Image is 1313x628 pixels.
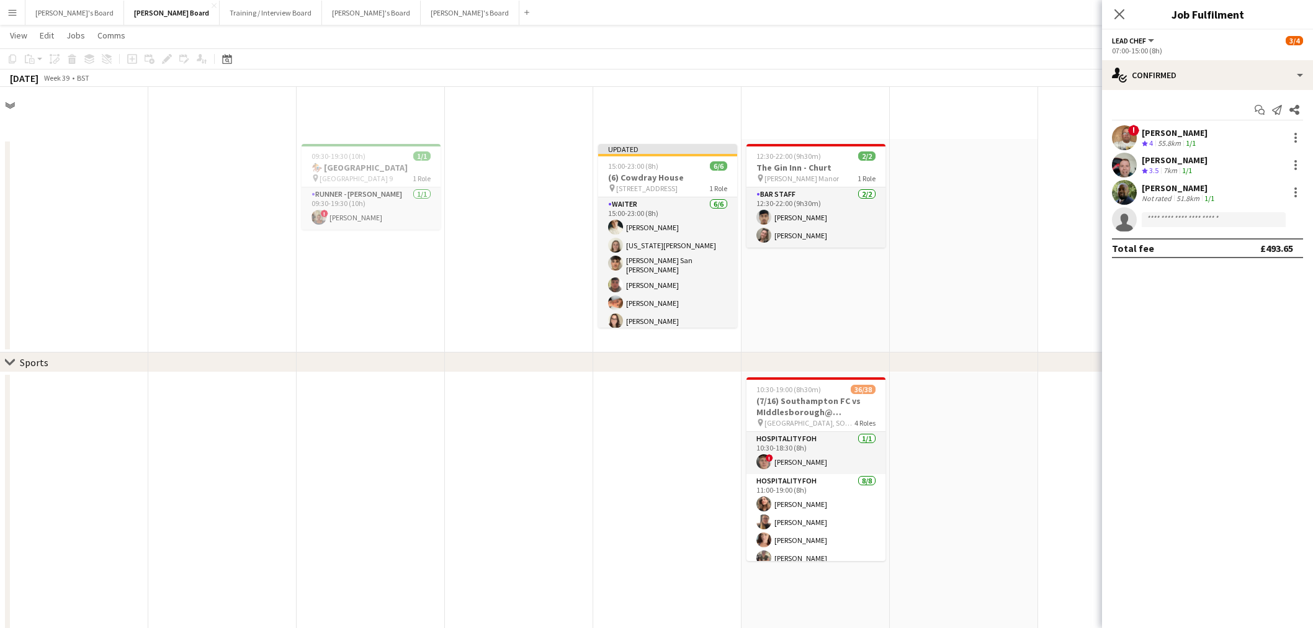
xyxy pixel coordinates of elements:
[322,1,421,25] button: [PERSON_NAME]'s Board
[709,184,727,193] span: 1 Role
[25,1,124,25] button: [PERSON_NAME]'s Board
[1260,242,1293,254] div: £493.65
[40,30,54,41] span: Edit
[1286,36,1303,45] span: 3/4
[598,144,737,328] app-job-card: Updated15:00-23:00 (8h)6/6(6) Cowdray House [STREET_ADDRESS]1 RoleWaiter6/615:00-23:00 (8h)[PERSO...
[766,454,773,462] span: !
[854,418,876,428] span: 4 Roles
[858,174,876,183] span: 1 Role
[1142,194,1174,203] div: Not rated
[20,356,48,369] div: Sports
[1142,182,1217,194] div: [PERSON_NAME]
[302,187,441,230] app-card-role: RUNNER - [PERSON_NAME]1/109:30-19:30 (10h)![PERSON_NAME]
[598,172,737,183] h3: (6) Cowdray House
[746,377,885,561] app-job-card: 10:30-19:00 (8h30m)36/38(7/16) Southampton FC vs MIddlesborough@ [GEOGRAPHIC_DATA] [GEOGRAPHIC_DA...
[1161,166,1180,176] div: 7km
[1182,166,1192,175] app-skills-label: 1/1
[1112,242,1154,254] div: Total fee
[97,30,125,41] span: Comms
[220,1,322,25] button: Training / Interview Board
[1142,155,1208,166] div: [PERSON_NAME]
[320,174,393,183] span: [GEOGRAPHIC_DATA] 9
[764,418,854,428] span: [GEOGRAPHIC_DATA], SO14 5FP
[746,144,885,248] app-job-card: 12:30-22:00 (9h30m)2/2The Gin Inn - Churt [PERSON_NAME] Manor1 RoleBAR STAFF2/212:30-22:00 (9h30m...
[746,162,885,173] h3: The Gin Inn - Churt
[598,144,737,154] div: Updated
[66,30,85,41] span: Jobs
[5,27,32,43] a: View
[1102,60,1313,90] div: Confirmed
[302,162,441,173] h3: 🏇 [GEOGRAPHIC_DATA]
[598,197,737,333] app-card-role: Waiter6/615:00-23:00 (8h)[PERSON_NAME][US_STATE][PERSON_NAME][PERSON_NAME] San [PERSON_NAME][PERS...
[61,27,90,43] a: Jobs
[746,395,885,418] h3: (7/16) Southampton FC vs MIddlesborough@ [GEOGRAPHIC_DATA]
[756,151,821,161] span: 12:30-22:00 (9h30m)
[1204,194,1214,203] app-skills-label: 1/1
[124,1,220,25] button: [PERSON_NAME] Board
[858,151,876,161] span: 2/2
[77,73,89,83] div: BST
[1112,46,1303,55] div: 07:00-15:00 (8h)
[311,151,365,161] span: 09:30-19:30 (10h)
[41,73,72,83] span: Week 39
[746,432,885,474] app-card-role: Hospitality FOH1/110:30-18:30 (8h)![PERSON_NAME]
[1112,36,1156,45] button: Lead Chef
[92,27,130,43] a: Comms
[851,385,876,394] span: 36/38
[1112,36,1146,45] span: Lead Chef
[413,174,431,183] span: 1 Role
[321,210,328,217] span: !
[1155,138,1183,149] div: 55.8km
[1128,125,1139,136] span: !
[1149,138,1153,148] span: 4
[1174,194,1202,203] div: 51.8km
[764,174,839,183] span: [PERSON_NAME] Manor
[35,27,59,43] a: Edit
[421,1,519,25] button: [PERSON_NAME]'s Board
[710,161,727,171] span: 6/6
[608,161,658,171] span: 15:00-23:00 (8h)
[1142,127,1208,138] div: [PERSON_NAME]
[616,184,678,193] span: [STREET_ADDRESS]
[746,187,885,248] app-card-role: BAR STAFF2/212:30-22:00 (9h30m)[PERSON_NAME][PERSON_NAME]
[756,385,821,394] span: 10:30-19:00 (8h30m)
[302,144,441,230] app-job-card: 09:30-19:30 (10h)1/1🏇 [GEOGRAPHIC_DATA] [GEOGRAPHIC_DATA] 91 RoleRUNNER - [PERSON_NAME]1/109:30-1...
[1149,166,1158,175] span: 3.5
[10,30,27,41] span: View
[1186,138,1196,148] app-skills-label: 1/1
[413,151,431,161] span: 1/1
[1102,6,1313,22] h3: Job Fulfilment
[10,72,38,84] div: [DATE]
